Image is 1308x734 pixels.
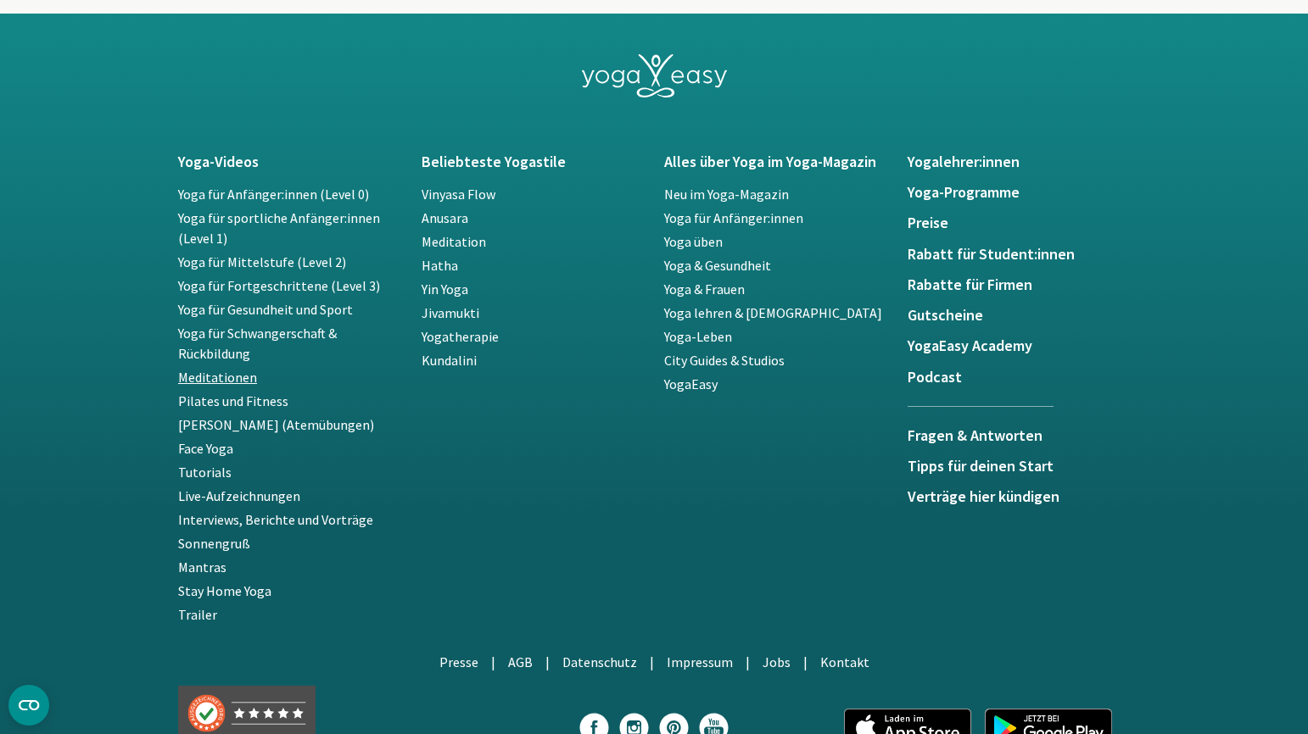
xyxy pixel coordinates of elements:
[178,301,353,318] a: Yoga für Gesundheit und Sport
[422,304,479,321] a: Jivamukti
[178,209,380,247] a: Yoga für sportliche Anfänger:innen (Level 1)
[422,281,468,297] a: Yin Yoga
[908,369,1131,386] a: Podcast
[178,369,257,386] a: Meditationen
[908,337,1131,354] a: YogaEasy Academy
[178,464,232,481] a: Tutorials
[664,352,785,369] a: City Guides & Studios
[664,281,745,297] a: Yoga & Frauen
[178,253,346,270] a: Yoga für Mittelstufe (Level 2)
[491,652,495,672] li: |
[908,488,1131,505] a: Verträge hier kündigen
[664,186,789,203] a: Neu im Yoga-Magazin
[908,458,1131,475] a: Tipps für deinen Start
[178,440,233,457] a: Face Yoga
[178,325,337,362] a: Yoga für Schwangerschaft & Rückbildung
[820,653,869,670] a: Kontakt
[508,653,533,670] a: AGB
[664,257,771,274] a: Yoga & Gesundheit
[178,392,288,409] a: Pilates und Fitness
[178,559,226,576] a: Mantras
[908,406,1054,458] a: Fragen & Antworten
[908,214,1131,231] a: Preise
[178,416,374,433] a: [PERSON_NAME] (Atemübungen)
[908,276,1131,293] a: Rabatte für Firmen
[422,209,468,226] a: Anusara
[746,652,750,672] li: |
[667,653,733,670] a: Impressum
[545,652,550,672] li: |
[908,307,1131,324] a: Gutscheine
[664,209,803,226] a: Yoga für Anfänger:innen
[422,328,499,345] a: Yogatherapie
[178,153,401,170] a: Yoga-Videos
[664,375,718,392] a: YogaEasy
[650,652,654,672] li: |
[422,257,458,274] a: Hatha
[908,246,1131,263] a: Rabatt für Student:innen
[422,186,495,203] a: Vinyasa Flow
[178,582,271,599] a: Stay Home Yoga
[664,328,732,345] a: Yoga-Leben
[422,153,645,170] a: Beliebteste Yogastile
[8,685,49,726] button: CMP-Widget öffnen
[178,277,380,294] a: Yoga für Fortgeschrittene (Level 3)
[422,352,477,369] a: Kundalini
[439,653,478,670] a: Presse
[908,153,1131,170] a: Yogalehrer:innen
[803,652,808,672] li: |
[908,184,1131,201] a: Yoga-Programme
[664,304,882,321] a: Yoga lehren & [DEMOGRAPHIC_DATA]
[178,186,369,203] a: Yoga für Anfänger:innen (Level 0)
[763,653,791,670] a: Jobs
[908,427,1054,444] h5: Fragen & Antworten
[178,606,217,623] a: Trailer
[178,487,300,504] a: Live-Aufzeichnungen
[664,233,723,250] a: Yoga üben
[422,233,486,250] a: Meditation
[178,511,373,528] a: Interviews, Berichte und Vorträge
[664,153,887,170] a: Alles über Yoga im Yoga-Magazin
[178,535,250,552] a: Sonnengruß
[562,653,637,670] a: Datenschutz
